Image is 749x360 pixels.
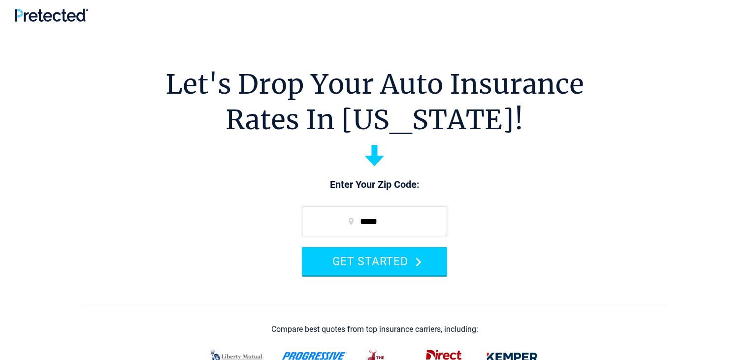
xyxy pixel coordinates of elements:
button: GET STARTED [302,247,447,275]
div: Compare best quotes from top insurance carriers, including: [271,325,478,334]
img: Pretected Logo [15,8,88,22]
input: zip code [302,207,447,236]
p: Enter Your Zip Code: [292,178,457,192]
h1: Let's Drop Your Auto Insurance Rates In [US_STATE]! [165,67,584,138]
img: progressive [282,352,348,360]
